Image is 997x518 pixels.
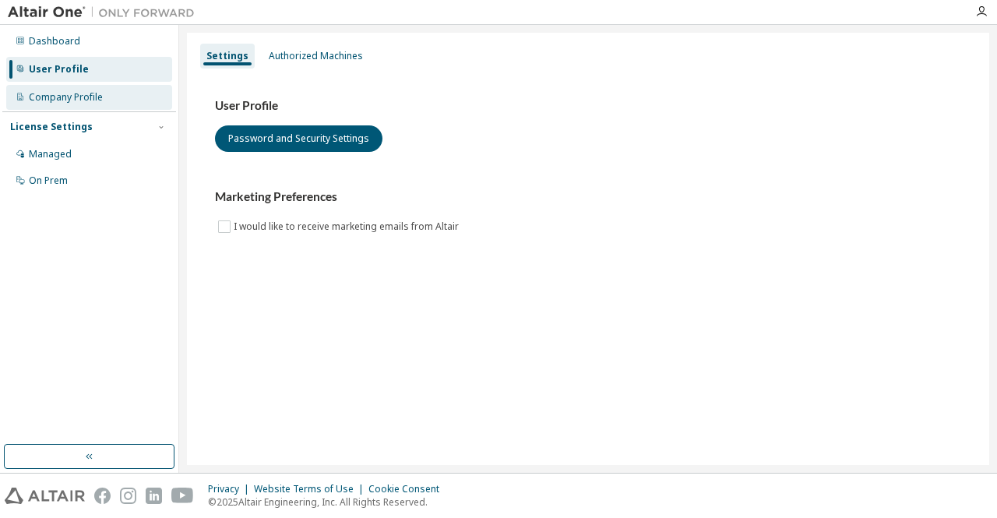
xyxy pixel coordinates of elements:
[269,50,363,62] div: Authorized Machines
[208,483,254,495] div: Privacy
[29,91,103,104] div: Company Profile
[29,174,68,187] div: On Prem
[234,217,462,236] label: I would like to receive marketing emails from Altair
[215,125,382,152] button: Password and Security Settings
[29,35,80,48] div: Dashboard
[5,488,85,504] img: altair_logo.svg
[368,483,449,495] div: Cookie Consent
[29,148,72,160] div: Managed
[94,488,111,504] img: facebook.svg
[215,98,961,114] h3: User Profile
[146,488,162,504] img: linkedin.svg
[29,63,89,76] div: User Profile
[254,483,368,495] div: Website Terms of Use
[208,495,449,509] p: © 2025 Altair Engineering, Inc. All Rights Reserved.
[120,488,136,504] img: instagram.svg
[10,121,93,133] div: License Settings
[206,50,248,62] div: Settings
[171,488,194,504] img: youtube.svg
[8,5,203,20] img: Altair One
[215,189,961,205] h3: Marketing Preferences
